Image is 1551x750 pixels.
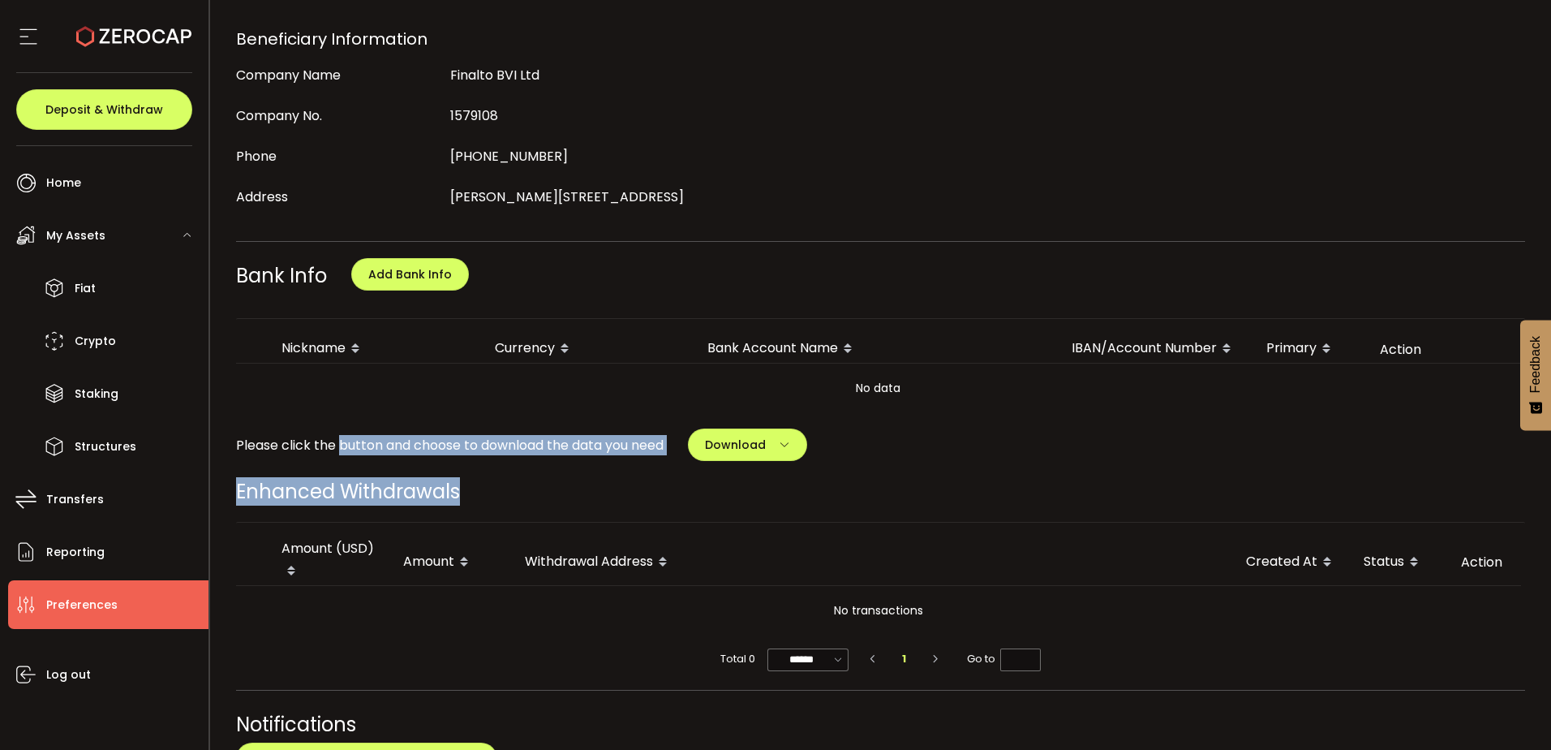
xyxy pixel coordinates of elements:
span: Structures [75,435,136,459]
span: [PHONE_NUMBER] [450,147,568,166]
div: Notifications [236,710,1526,739]
li: 1 [890,648,919,670]
div: Nickname [269,335,482,363]
span: Preferences [46,593,118,617]
span: Reporting [46,541,105,564]
span: Total 0 [720,648,755,670]
div: Beneficiary Information [236,23,1526,55]
iframe: Chat Widget [1188,97,1551,750]
div: Amount [390,549,512,576]
span: 1579108 [450,106,498,125]
div: Currency [482,335,694,363]
span: Crypto [75,330,116,353]
span: No transactions [557,586,1200,635]
div: Enhanced Withdrawals [236,477,1526,506]
span: Home [46,171,81,195]
span: Add Bank Info [368,266,452,282]
span: Finalto BVI Ltd [450,66,539,84]
span: Bank Info [236,262,327,289]
span: Go to [967,648,1041,670]
button: Deposit & Withdraw [16,89,192,130]
div: Company Name [236,59,442,92]
div: Address [236,181,442,213]
div: Withdrawal Address [512,549,1233,576]
span: [PERSON_NAME][STREET_ADDRESS] [450,187,684,206]
div: IBAN/Account Number [1059,335,1253,363]
button: Download [688,429,807,461]
span: My Assets [46,224,105,248]
div: Phone [236,140,442,173]
span: Fiat [75,277,96,300]
span: Staking [75,382,118,406]
span: Download [705,437,766,453]
div: Bank Account Name [694,335,1059,363]
span: Log out [46,663,91,687]
span: No data [557,364,1200,412]
div: Amount (USD) [269,539,390,585]
span: Transfers [46,488,104,511]
button: Add Bank Info [351,258,469,291]
span: Please click the button and choose to download the data you need [236,435,664,455]
span: Deposit & Withdraw [45,104,163,115]
div: Company No. [236,100,442,132]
